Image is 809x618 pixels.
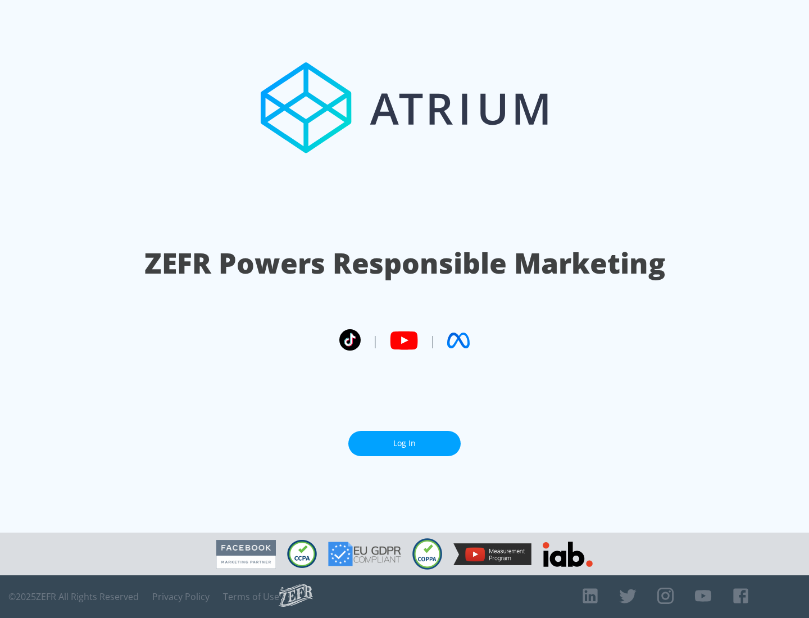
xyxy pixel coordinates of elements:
h1: ZEFR Powers Responsible Marketing [144,244,665,283]
img: Facebook Marketing Partner [216,540,276,569]
img: CCPA Compliant [287,540,317,568]
a: Terms of Use [223,591,279,602]
span: | [372,332,379,349]
span: © 2025 ZEFR All Rights Reserved [8,591,139,602]
img: COPPA Compliant [412,538,442,570]
a: Log In [348,431,461,456]
img: GDPR Compliant [328,542,401,566]
img: IAB [543,542,593,567]
span: | [429,332,436,349]
a: Privacy Policy [152,591,210,602]
img: YouTube Measurement Program [453,543,531,565]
